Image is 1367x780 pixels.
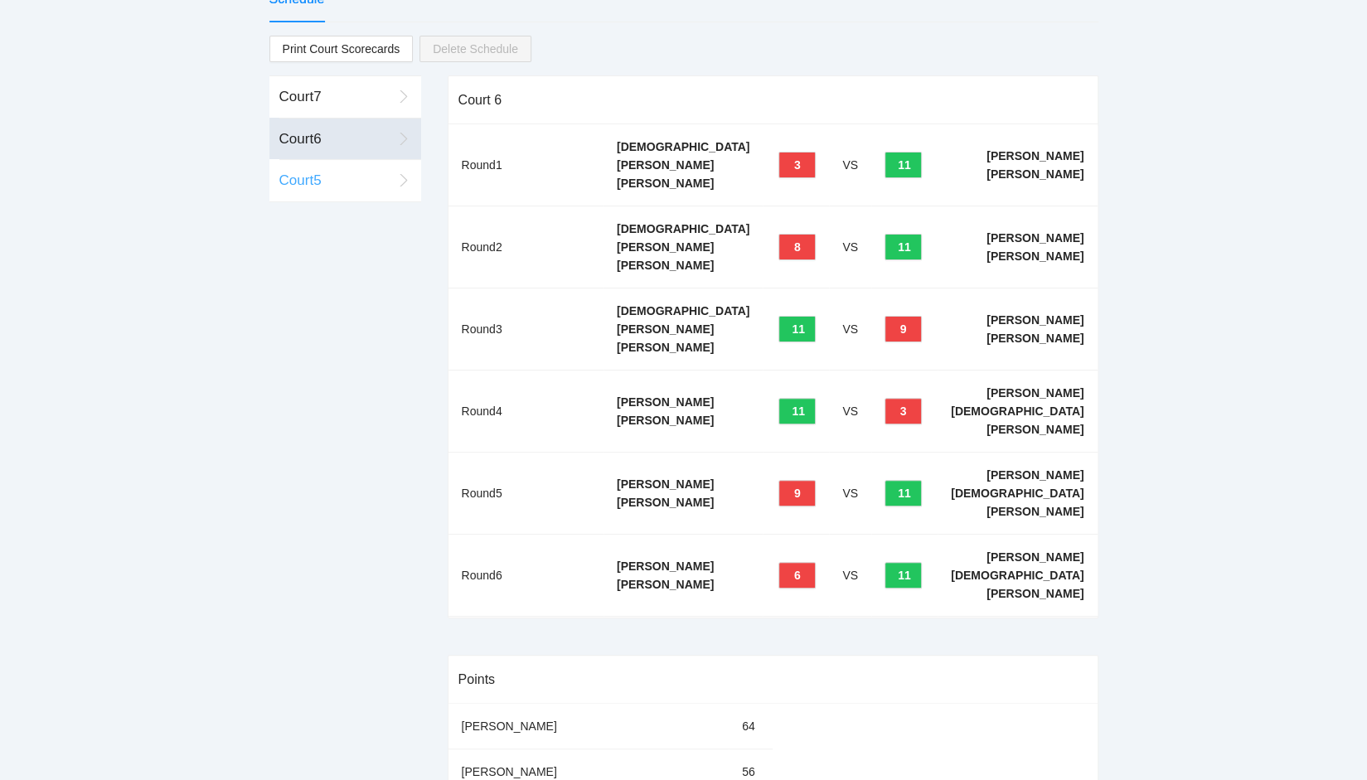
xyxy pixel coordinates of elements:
[279,128,392,150] div: Court 6
[885,480,922,506] button: 11
[778,316,816,342] button: 11
[448,453,604,535] td: Round 5
[617,341,714,354] b: [PERSON_NAME]
[448,288,604,371] td: Round 3
[829,288,871,371] td: VS
[885,234,922,260] button: 11
[448,704,729,749] td: [PERSON_NAME]
[778,562,816,589] button: 6
[617,222,749,254] b: [DEMOGRAPHIC_DATA][PERSON_NAME]
[617,140,749,172] b: [DEMOGRAPHIC_DATA][PERSON_NAME]
[829,124,871,206] td: VS
[448,124,604,206] td: Round 1
[951,405,1083,436] b: [DEMOGRAPHIC_DATA][PERSON_NAME]
[448,371,604,453] td: Round 4
[617,477,714,491] b: [PERSON_NAME]
[885,316,922,342] button: 9
[986,313,1083,327] b: [PERSON_NAME]
[885,152,922,178] button: 11
[986,550,1083,564] b: [PERSON_NAME]
[729,704,773,749] td: 64
[269,36,414,62] a: Print Court Scorecards
[829,453,871,535] td: VS
[986,231,1083,245] b: [PERSON_NAME]
[986,332,1083,345] b: [PERSON_NAME]
[778,398,816,424] button: 11
[829,371,871,453] td: VS
[458,76,1088,124] div: Court 6
[617,496,714,509] b: [PERSON_NAME]
[617,304,749,336] b: [DEMOGRAPHIC_DATA][PERSON_NAME]
[951,487,1083,518] b: [DEMOGRAPHIC_DATA][PERSON_NAME]
[986,386,1083,400] b: [PERSON_NAME]
[617,259,714,272] b: [PERSON_NAME]
[986,468,1083,482] b: [PERSON_NAME]
[986,149,1083,162] b: [PERSON_NAME]
[778,234,816,260] button: 8
[829,206,871,288] td: VS
[617,414,714,427] b: [PERSON_NAME]
[885,398,922,424] button: 3
[448,535,604,617] td: Round 6
[279,170,392,191] div: Court 5
[617,560,714,573] b: [PERSON_NAME]
[986,167,1083,181] b: [PERSON_NAME]
[885,562,922,589] button: 11
[778,152,816,178] button: 3
[279,86,392,108] div: Court 7
[951,569,1083,600] b: [DEMOGRAPHIC_DATA][PERSON_NAME]
[778,480,816,506] button: 9
[617,177,714,190] b: [PERSON_NAME]
[458,656,1088,703] div: Points
[283,36,400,61] span: Print Court Scorecards
[448,206,604,288] td: Round 2
[617,395,714,409] b: [PERSON_NAME]
[829,535,871,617] td: VS
[617,578,714,591] b: [PERSON_NAME]
[986,250,1083,263] b: [PERSON_NAME]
